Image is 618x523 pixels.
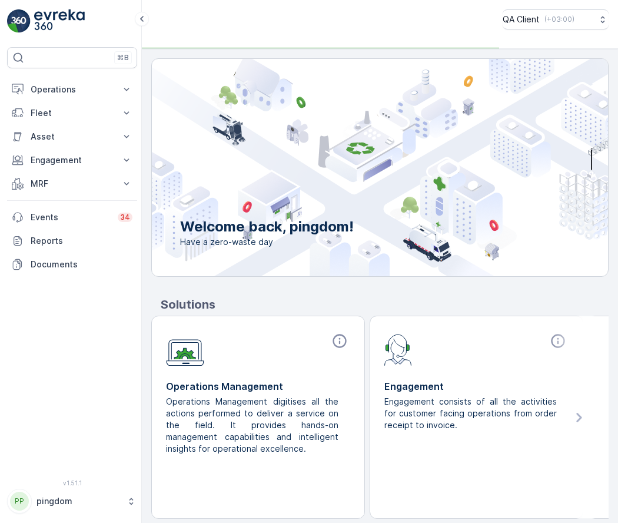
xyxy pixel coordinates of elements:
p: Asset [31,131,114,143]
button: Operations [7,78,137,101]
button: QA Client(+03:00) [503,9,609,29]
p: Operations Management [166,379,350,393]
span: v 1.51.1 [7,479,137,486]
p: Engagement [31,154,114,166]
button: Asset [7,125,137,148]
p: Operations Management digitises all the actions performed to deliver a service on the field. It p... [166,396,341,455]
div: PP [10,492,29,511]
p: Documents [31,259,132,270]
p: Engagement [384,379,569,393]
span: Have a zero-waste day [180,236,354,248]
button: PPpingdom [7,489,137,514]
button: Engagement [7,148,137,172]
p: MRF [31,178,114,190]
button: MRF [7,172,137,196]
p: pingdom [36,495,121,507]
p: ⌘B [117,53,129,62]
p: QA Client [503,14,540,25]
p: Fleet [31,107,114,119]
p: 34 [120,213,130,222]
a: Events34 [7,206,137,229]
a: Reports [7,229,137,253]
a: Documents [7,253,137,276]
img: module-icon [384,333,412,366]
p: Engagement consists of all the activities for customer facing operations from order receipt to in... [384,396,559,431]
img: logo [7,9,31,33]
p: Reports [31,235,132,247]
button: Fleet [7,101,137,125]
p: Solutions [161,296,609,313]
img: city illustration [99,59,608,276]
img: module-icon [166,333,204,366]
img: logo_light-DOdMpM7g.png [34,9,85,33]
p: Events [31,211,111,223]
p: Operations [31,84,114,95]
p: ( +03:00 ) [544,15,574,24]
p: Welcome back, pingdom! [180,217,354,236]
